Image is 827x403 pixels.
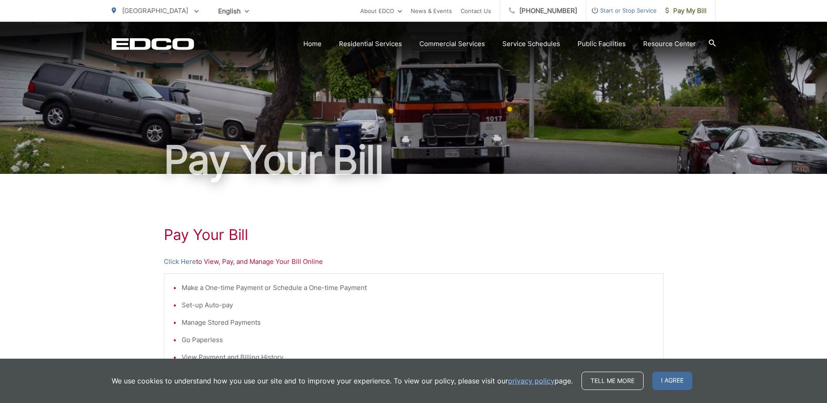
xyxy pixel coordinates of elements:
[182,317,654,328] li: Manage Stored Payments
[182,352,654,363] li: View Payment and Billing History
[419,39,485,49] a: Commercial Services
[652,372,692,390] span: I agree
[665,6,707,16] span: Pay My Bill
[411,6,452,16] a: News & Events
[581,372,644,390] a: Tell me more
[303,39,322,49] a: Home
[578,39,626,49] a: Public Facilities
[508,376,555,386] a: privacy policy
[122,7,188,15] span: [GEOGRAPHIC_DATA]
[164,256,196,267] a: Click Here
[112,376,573,386] p: We use cookies to understand how you use our site and to improve your experience. To view our pol...
[182,283,654,293] li: Make a One-time Payment or Schedule a One-time Payment
[112,138,716,182] h1: Pay Your Bill
[182,335,654,345] li: Go Paperless
[461,6,491,16] a: Contact Us
[164,256,664,267] p: to View, Pay, and Manage Your Bill Online
[112,38,194,50] a: EDCD logo. Return to the homepage.
[502,39,560,49] a: Service Schedules
[164,226,664,243] h1: Pay Your Bill
[212,3,256,19] span: English
[339,39,402,49] a: Residential Services
[182,300,654,310] li: Set-up Auto-pay
[360,6,402,16] a: About EDCO
[643,39,696,49] a: Resource Center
